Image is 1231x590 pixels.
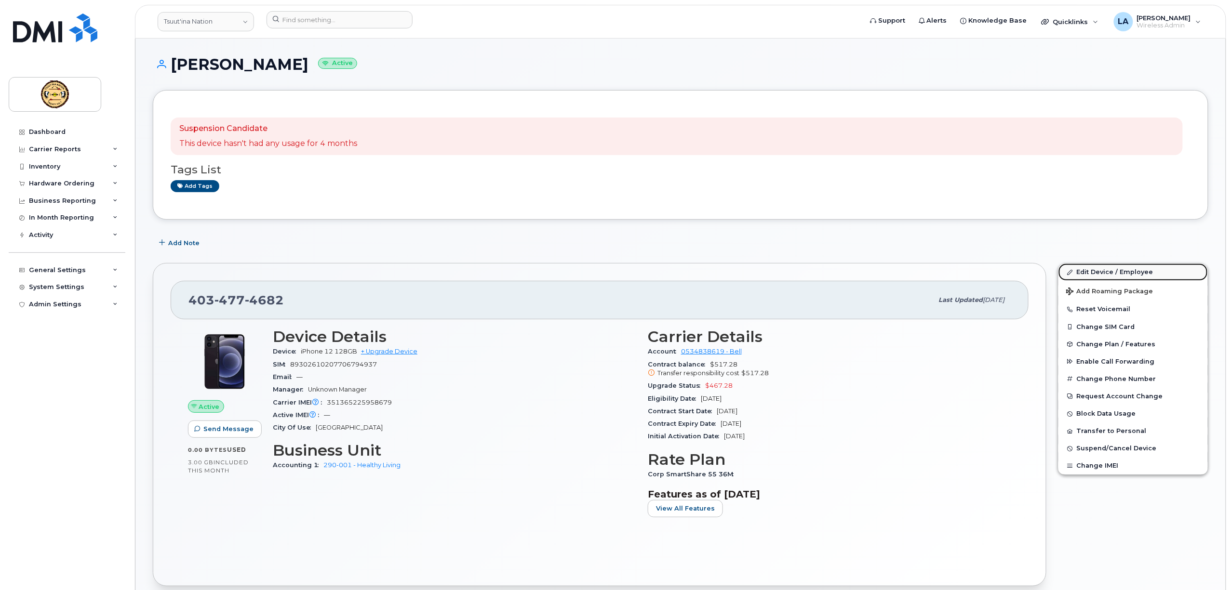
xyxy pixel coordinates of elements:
[203,424,254,433] span: Send Message
[648,382,705,389] span: Upgrade Status
[1077,358,1155,365] span: Enable Call Forwarding
[188,293,284,307] span: 403
[273,411,324,419] span: Active IMEI
[1077,341,1156,348] span: Change Plan / Features
[717,407,737,415] span: [DATE]
[681,348,742,355] a: 0534838619 - Bell
[153,234,208,251] button: Add Note
[721,420,741,427] span: [DATE]
[648,361,1011,378] span: $517.28
[323,461,401,469] a: 290-001 - Healthy Living
[705,382,733,389] span: $467.28
[171,180,219,192] a: Add tags
[301,348,357,355] span: iPhone 12 128GB
[1058,263,1208,281] a: Edit Device / Employee
[308,386,367,393] span: Unknown Manager
[1058,388,1208,405] button: Request Account Change
[327,399,392,406] span: 351365225958679
[701,395,722,402] span: [DATE]
[648,500,723,517] button: View All Features
[983,296,1005,303] span: [DATE]
[171,164,1191,176] h3: Tags List
[273,386,308,393] span: Manager
[648,451,1011,468] h3: Rate Plan
[273,373,296,380] span: Email
[290,361,377,368] span: 89302610207706794937
[273,361,290,368] span: SIM
[296,373,303,380] span: —
[657,369,739,377] span: Transfer responsibility cost
[724,433,745,440] span: [DATE]
[648,433,724,440] span: Initial Activation Date
[227,446,246,453] span: used
[648,328,1011,345] h3: Carrier Details
[188,420,262,438] button: Send Message
[656,504,715,513] span: View All Features
[648,420,721,427] span: Contract Expiry Date
[318,58,357,69] small: Active
[1058,405,1208,422] button: Block Data Usage
[1058,336,1208,353] button: Change Plan / Features
[273,424,316,431] span: City Of Use
[245,293,284,307] span: 4682
[199,402,220,411] span: Active
[1058,318,1208,336] button: Change SIM Card
[188,459,214,466] span: 3.00 GB
[273,461,323,469] span: Accounting 1
[741,369,769,377] span: $517.28
[1058,457,1208,474] button: Change IMEI
[196,333,254,391] img: iPhone_12.jpg
[648,407,717,415] span: Contract Start Date
[648,348,681,355] span: Account
[1058,281,1208,301] button: Add Roaming Package
[1058,422,1208,440] button: Transfer to Personal
[273,399,327,406] span: Carrier IMEI
[1058,301,1208,318] button: Reset Voicemail
[214,293,245,307] span: 477
[153,56,1208,73] h1: [PERSON_NAME]
[1066,288,1153,297] span: Add Roaming Package
[1058,370,1208,388] button: Change Phone Number
[361,348,417,355] a: + Upgrade Device
[179,123,357,134] p: Suspension Candidate
[648,395,701,402] span: Eligibility Date
[168,238,200,248] span: Add Note
[273,328,636,345] h3: Device Details
[273,348,301,355] span: Device
[324,411,330,419] span: —
[1077,445,1157,452] span: Suspend/Cancel Device
[648,488,1011,500] h3: Features as of [DATE]
[188,459,249,474] span: included this month
[648,471,738,478] span: Corp SmartShare 55 36M
[939,296,983,303] span: Last updated
[648,361,710,368] span: Contract balance
[1058,353,1208,370] button: Enable Call Forwarding
[188,446,227,453] span: 0.00 Bytes
[316,424,383,431] span: [GEOGRAPHIC_DATA]
[273,442,636,459] h3: Business Unit
[179,138,357,149] p: This device hasn't had any usage for 4 months
[1058,440,1208,457] button: Suspend/Cancel Device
